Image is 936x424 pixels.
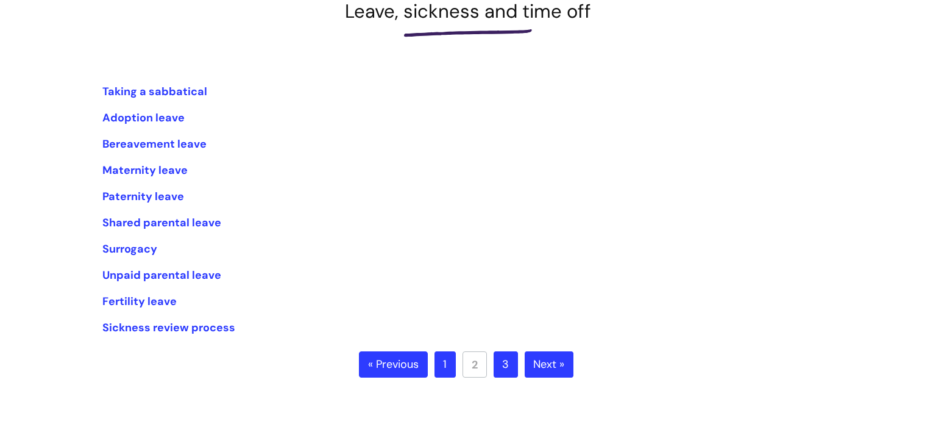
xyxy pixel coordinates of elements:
a: 3 [494,351,518,378]
a: « Previous [359,351,428,378]
a: Taking a sabbatical [102,84,207,99]
a: 2 [463,351,487,378]
a: Next » [525,351,573,378]
a: Shared parental leave [102,215,221,230]
a: Surrogacy [102,242,157,256]
a: Sickness review process [102,320,235,335]
a: Bereavement leave [102,137,207,151]
a: Paternity leave [102,189,184,204]
a: 1 [434,351,456,378]
a: Maternity leave [102,163,188,178]
a: Fertility leave [102,294,177,309]
a: Adoption leave [102,110,185,125]
a: Unpaid parental leave [102,268,221,282]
